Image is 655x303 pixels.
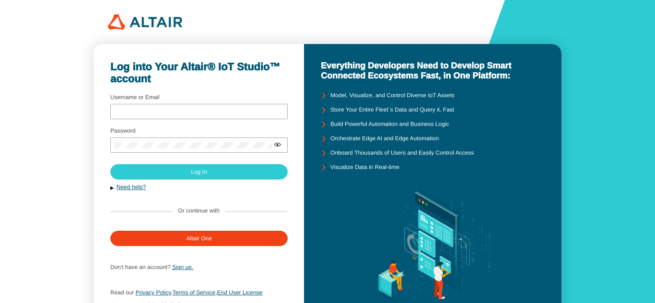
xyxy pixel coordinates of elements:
[173,289,215,296] a: Terms of Service
[110,264,171,270] span: Don't have an account?
[330,121,449,128] unity-typography: Build Powerful Automation and Business Logic
[178,208,220,214] label: Or continue with
[172,264,193,270] a: Sign up.
[330,164,399,171] unity-typography: Visualize Data in Real-time
[110,289,134,296] span: Read our
[136,289,171,296] a: Privacy Policy
[330,135,439,142] unity-typography: Orchestrate Edge AI and Edge Automation
[330,107,454,113] unity-typography: Store Your Entire Fleet`s Data and Query it, Fast
[110,61,287,85] unity-typography: Log into Your Altair® IoT Studio™ account
[117,184,146,191] a: Need help?
[110,94,160,101] label: Username or Email
[321,61,545,80] unity-typography: Everything Developers Need to Develop Smart Connected Ecosystems Fast, in One Platform:
[330,150,474,157] unity-typography: Onboard Thousands of Users and Easily Control Access
[108,14,182,30] img: 320px-Altair_logo.png
[110,127,136,134] label: Password
[110,183,287,191] button: Need help?
[330,92,455,99] unity-typography: Model, Visualize, and Control Diverse IoT Assets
